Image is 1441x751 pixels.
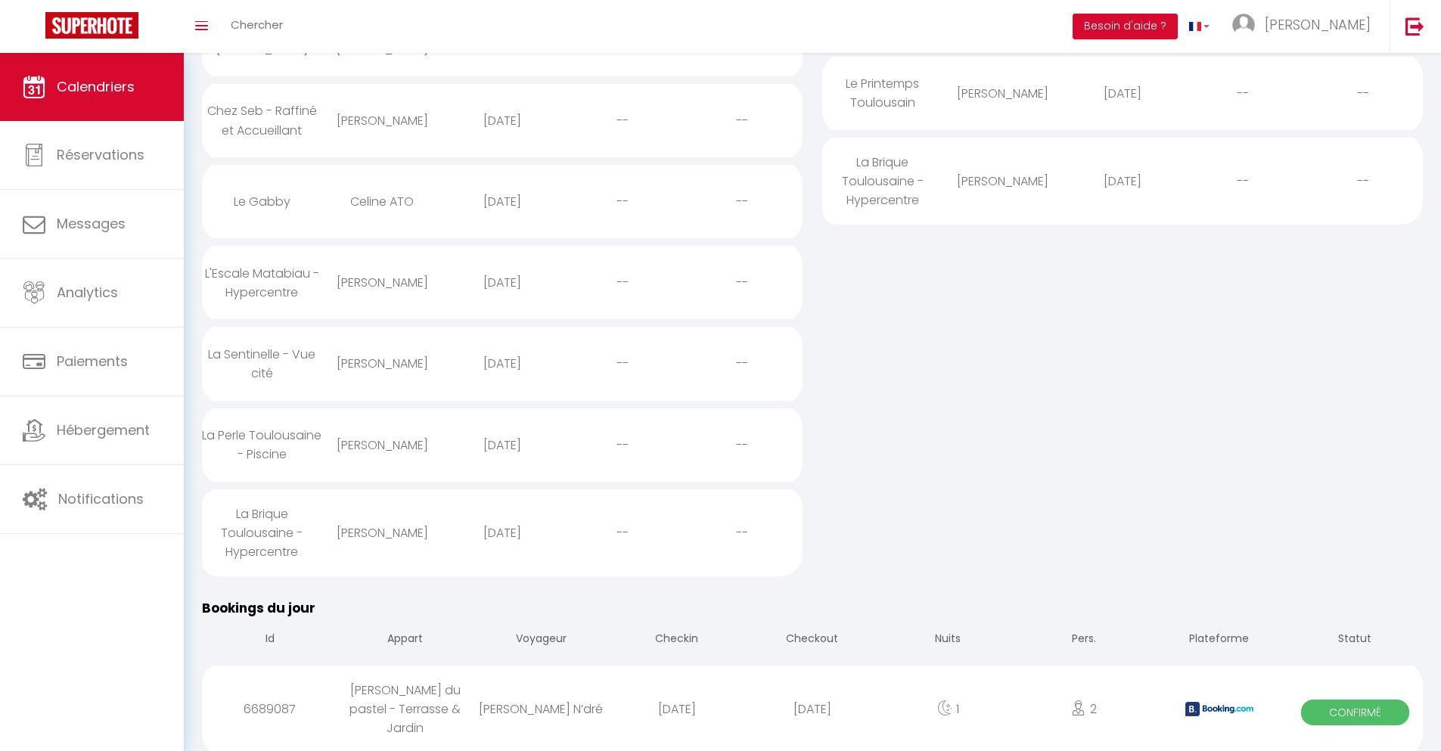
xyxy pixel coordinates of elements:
div: [DATE] [443,96,563,145]
div: -- [682,258,803,307]
div: Celine ATO [322,177,443,226]
div: 2 [1016,684,1151,734]
span: Bookings du jour [202,599,315,617]
th: Plateforme [1151,619,1287,662]
div: 6689087 [202,684,337,734]
div: [PERSON_NAME] [322,96,443,145]
span: Paiements [57,352,128,371]
div: [DATE] [609,684,744,734]
th: Id [202,619,337,662]
span: Notifications [58,489,144,508]
div: 1 [880,684,1016,734]
div: [PERSON_NAME] [322,339,443,388]
div: -- [682,177,803,226]
div: Chez Seb - Raffiné et Accueillant [202,86,322,154]
div: -- [1303,69,1423,118]
th: Voyageur [474,619,609,662]
th: Checkin [609,619,744,662]
div: [DATE] [1063,157,1183,206]
div: -- [682,96,803,145]
th: Statut [1287,619,1423,662]
div: [PERSON_NAME] [322,508,443,557]
div: -- [562,339,682,388]
div: -- [1303,157,1423,206]
div: -- [1182,69,1303,118]
div: La Perle Toulousaine - Piscine [202,411,322,479]
div: Le Gabby [202,177,322,226]
th: Pers. [1016,619,1151,662]
div: L'Escale Matabiau - Hypercentre [202,249,322,317]
div: -- [682,508,803,557]
th: Appart [337,619,473,662]
div: -- [562,508,682,557]
div: [DATE] [1063,69,1183,118]
div: -- [562,177,682,226]
div: [DATE] [443,508,563,557]
button: Ouvrir le widget de chat LiveChat [12,6,57,51]
div: [PERSON_NAME] [943,69,1063,118]
span: Confirmé [1301,700,1410,725]
th: Checkout [744,619,880,662]
div: La Sentinelle - Vue cité [202,330,322,398]
img: logout [1405,17,1424,36]
img: Super Booking [45,12,138,39]
div: [DATE] [443,177,563,226]
div: -- [562,258,682,307]
div: [PERSON_NAME] N’dré [474,684,609,734]
img: ... [1232,14,1255,36]
div: -- [682,420,803,470]
div: [PERSON_NAME] [943,157,1063,206]
span: Réservations [57,145,144,164]
span: Messages [57,214,126,233]
span: Chercher [231,17,283,33]
span: [PERSON_NAME] [1265,15,1371,34]
div: [PERSON_NAME] [322,420,443,470]
span: Analytics [57,283,118,302]
div: Le Printemps Toulousain [822,59,943,127]
div: -- [1182,157,1303,206]
div: -- [562,96,682,145]
div: [PERSON_NAME] [322,258,443,307]
div: [DATE] [443,339,563,388]
div: [DATE] [744,684,880,734]
div: La Brique Toulousaine - Hypercentre [822,138,943,225]
span: Calendriers [57,77,135,96]
div: [DATE] [443,420,563,470]
div: [DATE] [443,258,563,307]
th: Nuits [880,619,1016,662]
div: -- [562,420,682,470]
img: booking2.png [1185,702,1253,716]
div: La Brique Toulousaine - Hypercentre [202,489,322,576]
button: Besoin d'aide ? [1073,14,1178,39]
div: -- [682,339,803,388]
span: Hébergement [57,420,150,439]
